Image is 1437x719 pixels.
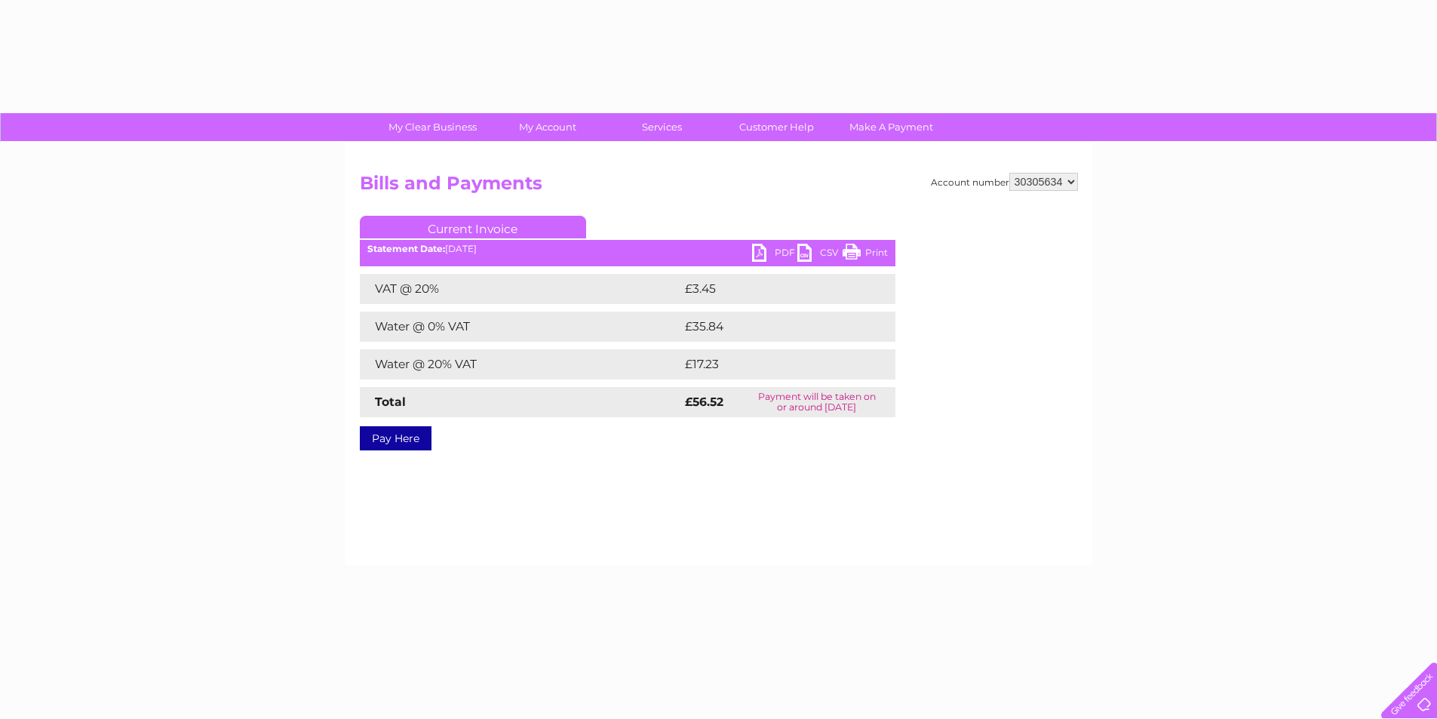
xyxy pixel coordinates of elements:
[360,312,681,342] td: Water @ 0% VAT
[370,113,495,141] a: My Clear Business
[360,216,586,238] a: Current Invoice
[600,113,724,141] a: Services
[367,243,445,254] b: Statement Date:
[681,312,865,342] td: £35.84
[360,349,681,379] td: Water @ 20% VAT
[375,395,406,409] strong: Total
[681,349,862,379] td: £17.23
[681,274,860,304] td: £3.45
[738,387,895,417] td: Payment will be taken on or around [DATE]
[843,244,888,266] a: Print
[931,173,1078,191] div: Account number
[829,113,953,141] a: Make A Payment
[360,426,431,450] a: Pay Here
[360,173,1078,201] h2: Bills and Payments
[797,244,843,266] a: CSV
[685,395,723,409] strong: £56.52
[360,274,681,304] td: VAT @ 20%
[714,113,839,141] a: Customer Help
[360,244,895,254] div: [DATE]
[752,244,797,266] a: PDF
[485,113,609,141] a: My Account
